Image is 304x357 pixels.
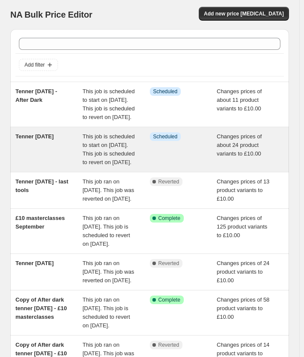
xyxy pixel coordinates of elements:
span: Changes prices of about 24 product variants to £10.00 [217,133,262,157]
span: Complete [158,215,180,222]
span: This job ran on [DATE]. This job is scheduled to revert on [DATE]. [82,215,130,247]
span: This job ran on [DATE]. This job was reverted on [DATE]. [82,178,134,202]
span: Add filter [24,61,45,68]
span: NA Bulk Price Editor [10,10,92,19]
span: Changes prices of 58 product variants to £10.00 [217,296,270,320]
span: Changes prices of 24 product variants to £10.00 [217,260,270,284]
span: Reverted [158,342,179,348]
span: This job ran on [DATE]. This job was reverted on [DATE]. [82,260,134,284]
span: Changes prices of 13 product variants to £10.00 [217,178,270,202]
span: Tenner [DATE] [15,260,54,266]
span: Scheduled [153,133,178,140]
button: Add new price [MEDICAL_DATA] [199,7,289,21]
span: Copy of After dark tenner [DATE] - £10 masterclasses [15,296,67,320]
span: This job is scheduled to start on [DATE]. This job is scheduled to revert on [DATE]. [82,133,134,165]
span: Changes prices of about 11 product variants to £10.00 [217,88,262,112]
span: Tenner [DATE] [15,133,54,140]
span: Tenner [DATE] - After Dark [15,88,57,103]
span: £10 masterclasses September [15,215,65,230]
span: This job ran on [DATE]. This job is scheduled to revert on [DATE]. [82,296,130,329]
span: Reverted [158,260,179,267]
span: Add new price [MEDICAL_DATA] [204,10,284,17]
span: Changes prices of 125 product variants to £10.00 [217,215,268,238]
span: Scheduled [153,88,178,95]
button: Add filter [19,59,58,71]
span: Reverted [158,178,179,185]
span: This job is scheduled to start on [DATE]. This job is scheduled to revert on [DATE]. [82,88,134,120]
span: Tenner [DATE] - last tools [15,178,68,193]
span: Complete [158,296,180,303]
